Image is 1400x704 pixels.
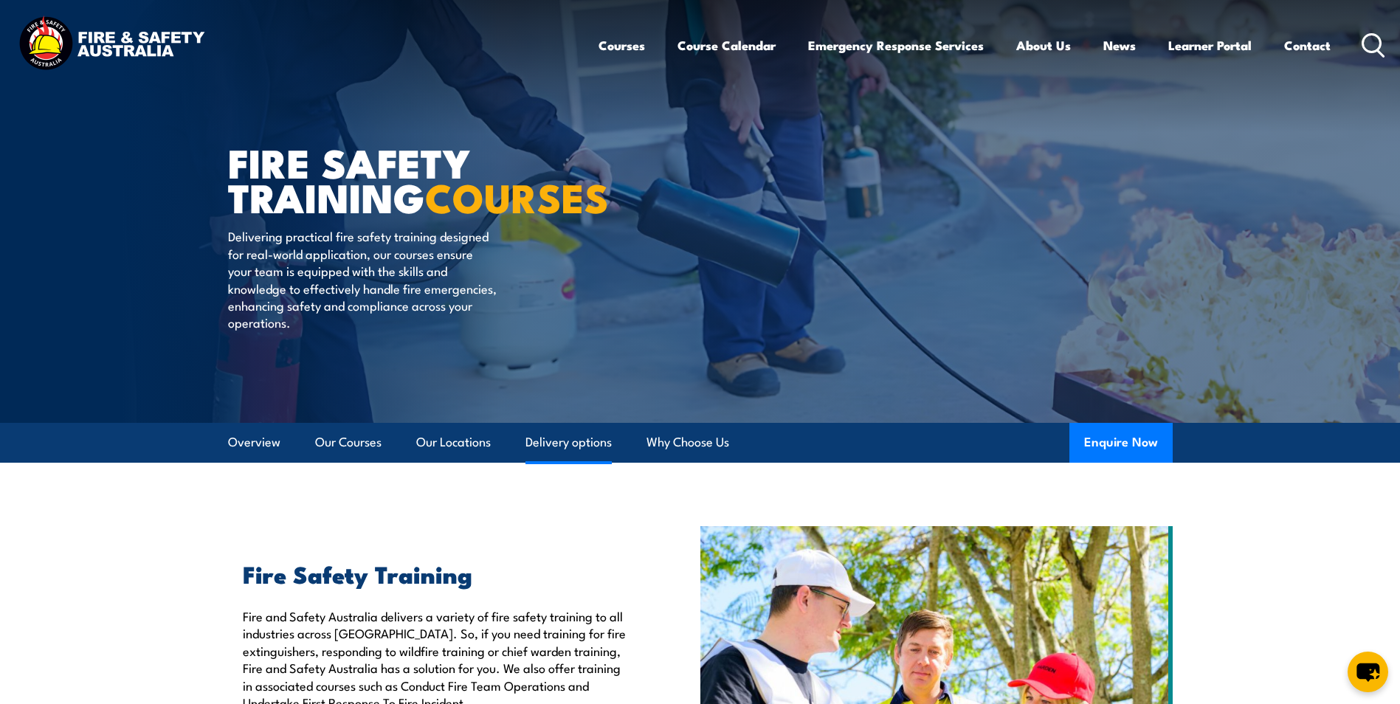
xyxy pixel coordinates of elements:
p: Delivering practical fire safety training designed for real-world application, our courses ensure... [228,227,497,331]
strong: COURSES [425,165,609,227]
button: chat-button [1348,652,1388,692]
a: Our Locations [416,423,491,462]
a: Course Calendar [677,26,776,65]
a: Why Choose Us [646,423,729,462]
a: News [1103,26,1136,65]
a: Overview [228,423,280,462]
a: Contact [1284,26,1331,65]
h2: Fire Safety Training [243,563,632,584]
button: Enquire Now [1069,423,1173,463]
a: Our Courses [315,423,382,462]
a: Delivery options [525,423,612,462]
a: Courses [599,26,645,65]
a: About Us [1016,26,1071,65]
a: Learner Portal [1168,26,1252,65]
h1: FIRE SAFETY TRAINING [228,145,593,213]
a: Emergency Response Services [808,26,984,65]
